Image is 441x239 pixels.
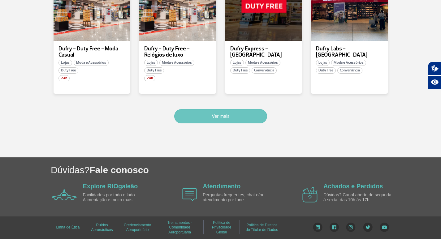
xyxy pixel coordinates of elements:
img: LinkedIn [313,223,322,232]
div: Plugin de acessibilidade da Hand Talk. [428,62,441,89]
a: Explore RIOgaleão [83,183,138,190]
a: Política de Direitos do Titular de Dados [246,221,278,234]
a: Credenciamento Aeroportuário [124,221,151,234]
span: 24h [144,75,155,81]
span: Conveniência [337,67,362,74]
span: Fale conosco [89,165,149,175]
img: Instagram [346,223,356,232]
button: Abrir recursos assistivos. [428,75,441,89]
p: Dúvidas? Canal aberto de segunda à sexta, das 10h às 17h. [323,193,395,202]
p: Facilidades por todo o lado. Alimentação e muito mais. [83,193,154,202]
img: airplane icon [52,189,77,200]
span: Duty Free [144,67,164,74]
p: Dufry - Duty Free - Relógios de luxo [144,46,211,58]
span: Moda e Acessórios [74,60,109,66]
span: Duty Free [58,67,78,74]
img: airplane icon [182,188,197,201]
img: Facebook [330,223,339,232]
span: Lojas [316,60,330,66]
img: YouTube [380,223,389,232]
h1: Dúvidas? [51,164,441,176]
a: Treinamentos - Comunidade Aeroportuária [167,218,192,237]
p: Dufry Labs - [GEOGRAPHIC_DATA] [316,46,383,58]
span: Lojas [58,60,72,66]
a: Política de Privacidade Global [212,218,231,237]
img: Twitter [363,223,373,232]
span: Lojas [144,60,158,66]
span: Lojas [230,60,244,66]
p: Perguntas frequentes, chat e/ou atendimento por fone. [203,193,274,202]
img: airplane icon [302,187,318,203]
a: Achados e Perdidos [323,183,383,190]
span: Moda e Acessórios [245,60,280,66]
span: 24h [58,75,70,81]
span: Duty Free [316,67,336,74]
span: Conveniência [252,67,277,74]
a: Linha de Ética [56,223,80,232]
button: Abrir tradutor de língua de sinais. [428,62,441,75]
a: Atendimento [203,183,240,190]
span: Duty Free [230,67,250,74]
span: Moda e Acessórios [331,60,366,66]
p: Dufry Express - [GEOGRAPHIC_DATA] [230,46,297,58]
p: Dufry - Duty Free - Moda Casual [58,46,125,58]
a: Ruídos Aeronáuticos [91,221,113,234]
button: Ver mais [174,109,267,123]
span: Moda e Acessórios [159,60,194,66]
